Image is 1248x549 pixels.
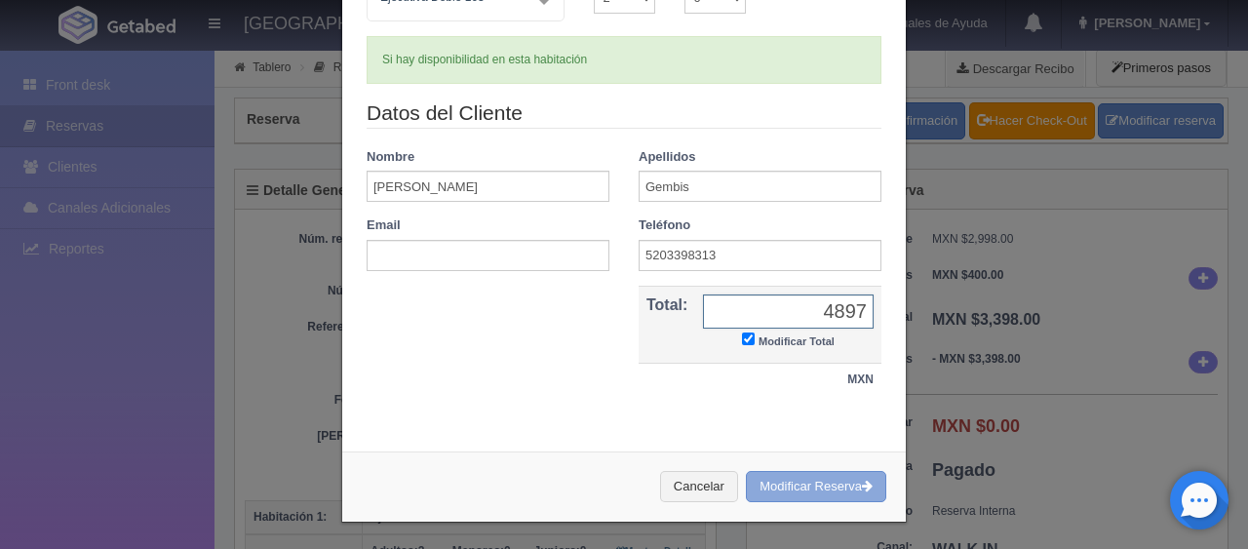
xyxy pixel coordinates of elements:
button: Modificar Reserva [746,471,886,503]
strong: MXN [847,373,874,386]
label: Apellidos [639,148,696,167]
label: Teléfono [639,216,690,235]
div: Si hay disponibilidad en esta habitación [367,36,881,84]
label: Email [367,216,401,235]
label: Nombre [367,148,414,167]
small: Modificar Total [759,335,835,347]
legend: Datos del Cliente [367,98,881,129]
input: Modificar Total [742,333,755,345]
button: Cancelar [660,471,738,503]
th: Total: [639,286,695,364]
